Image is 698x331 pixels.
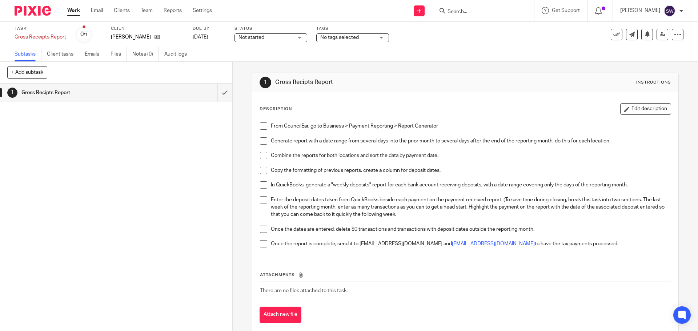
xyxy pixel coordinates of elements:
[636,80,671,85] div: Instructions
[260,288,348,293] span: There are no files attached to this task.
[452,241,535,246] a: [EMAIL_ADDRESS][DOMAIN_NAME]
[552,8,580,13] span: Get Support
[114,7,130,14] a: Clients
[193,7,212,14] a: Settings
[260,273,295,277] span: Attachments
[271,122,670,130] p: From CouncilEar, go to Business > Payment Reporting > Report Generator
[316,26,389,32] label: Tags
[271,137,670,145] p: Generate report with a date range from several days into the prior month to several days after th...
[620,7,660,14] p: [PERSON_NAME]
[275,78,481,86] h1: Gross Recipts Report
[47,47,79,61] a: Client tasks
[620,103,671,115] button: Edit description
[193,35,208,40] span: [DATE]
[91,7,103,14] a: Email
[15,33,66,41] div: Gross Receipts Report
[7,88,17,98] div: 1
[271,167,670,174] p: Copy the formatting of previous reports, create a column for deposit dates.
[271,181,670,189] p: In QuickBooks, generate a "weekly deposits" report for each bank account receiving deposits, with...
[132,47,159,61] a: Notes (0)
[260,106,292,112] p: Description
[141,7,153,14] a: Team
[85,47,105,61] a: Emails
[664,5,675,17] img: svg%3E
[320,35,359,40] span: No tags selected
[21,87,147,98] h1: Gross Recipts Report
[271,240,670,247] p: Once the report is complete, send it to [EMAIL_ADDRESS][DOMAIN_NAME] and to have the tax payments...
[271,226,670,233] p: Once the dates are entered, delete $0 transactions and transactions with deposit dates outside th...
[84,33,88,37] small: /1
[15,6,51,16] img: Pixie
[67,7,80,14] a: Work
[111,26,184,32] label: Client
[238,35,264,40] span: Not started
[164,47,192,61] a: Audit logs
[80,30,88,39] div: 0
[447,9,512,15] input: Search
[193,26,225,32] label: Due by
[271,196,670,218] p: Enter the deposit dates taken from QuickBooks beside each payment on the payment received report....
[111,33,151,41] p: [PERSON_NAME]
[260,77,271,88] div: 1
[164,7,182,14] a: Reports
[15,26,66,32] label: Task
[7,66,47,78] button: + Add subtask
[234,26,307,32] label: Status
[271,152,670,159] p: Combine the reports for both locations and sort the data by payment date.
[15,47,41,61] a: Subtasks
[260,307,301,323] button: Attach new file
[111,47,127,61] a: Files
